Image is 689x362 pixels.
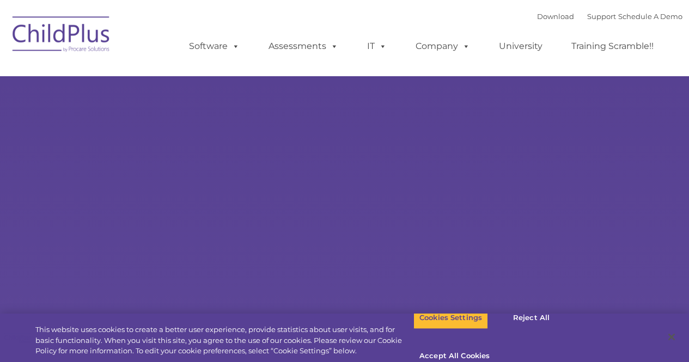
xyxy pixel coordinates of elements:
a: Download [537,12,574,21]
font: | [537,12,682,21]
a: Training Scramble!! [560,35,664,57]
a: Software [178,35,251,57]
div: This website uses cookies to create a better user experience, provide statistics about user visit... [35,324,413,357]
button: Cookies Settings [413,306,488,329]
a: Company [405,35,481,57]
button: Close [660,325,684,349]
a: IT [356,35,398,57]
img: ChildPlus by Procare Solutions [7,9,116,63]
a: Schedule A Demo [618,12,682,21]
button: Reject All [497,306,565,329]
a: Assessments [258,35,349,57]
a: Support [587,12,616,21]
a: University [488,35,553,57]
